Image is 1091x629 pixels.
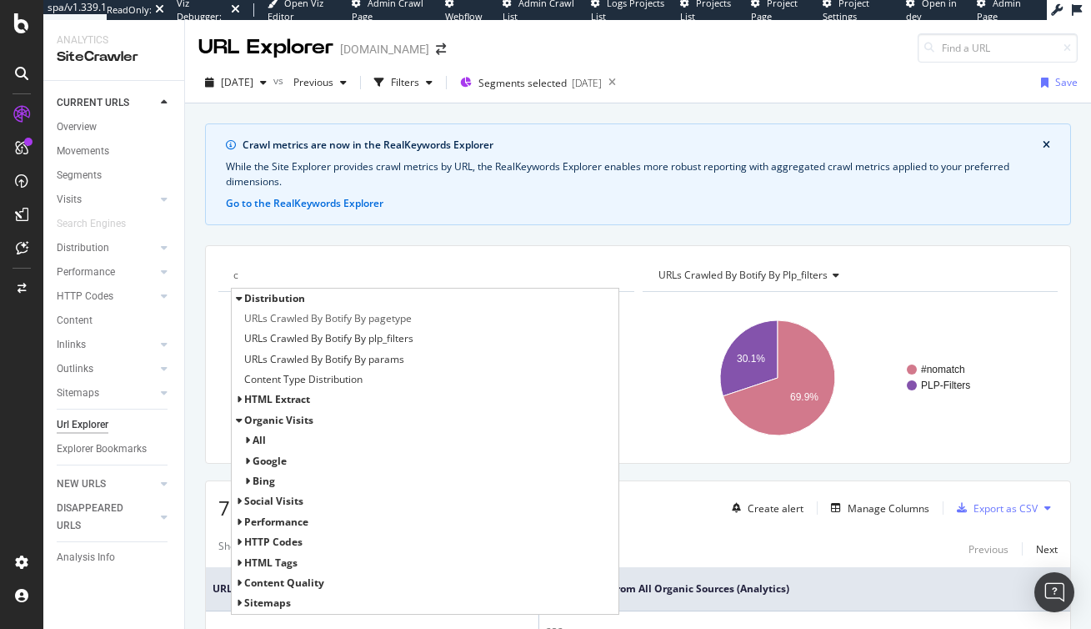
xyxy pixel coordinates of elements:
div: Analytics [57,33,171,48]
span: URLs Crawled By Botify By plp_filters [658,268,828,282]
a: Visits [57,191,156,209]
span: Segments selected [478,76,567,90]
div: arrow-right-arrow-left [436,43,446,55]
button: Filters [368,69,439,96]
span: google [253,454,287,468]
div: CURRENT URLS [57,94,129,112]
div: [DOMAIN_NAME] [340,41,429,58]
button: Segments selected[DATE] [453,69,602,96]
div: Url Explorer [57,416,108,434]
text: 69.9% [790,391,818,403]
a: DISAPPEARED URLS [57,500,156,535]
span: HTML Extract [244,392,310,406]
span: all [253,433,266,447]
div: Overview [57,118,97,136]
span: 2025 Aug. 10th [221,75,253,89]
span: URLs Crawled By Botify By params [244,351,404,368]
div: Open Intercom Messenger [1034,572,1074,612]
div: Export as CSV [973,501,1038,516]
div: Distribution [57,239,109,257]
text: PLP-Filters [921,380,970,391]
span: HTML Tags [244,556,298,570]
a: Movements [57,143,173,160]
div: Content [57,312,93,330]
button: Create alert [725,495,803,521]
div: Segments [57,167,102,184]
h4: URLs Crawled By Botify By plp_filters [655,262,1043,289]
div: Movements [57,143,109,160]
a: Performance [57,264,156,281]
div: While the Site Explorer provides crawl metrics by URL, the RealKeywords Explorer enables more rob... [226,159,1050,189]
a: Search Engines [57,215,143,233]
button: Manage Columns [824,498,929,518]
div: HTTP Codes [57,288,113,305]
div: Inlinks [57,336,86,354]
span: organic Visits [244,413,313,427]
a: HTTP Codes [57,288,156,305]
span: No. of Visits from All Organic Sources (Analytics) [546,581,1030,596]
svg: A chart. [218,305,628,450]
button: [DATE] [198,69,273,96]
a: Inlinks [57,336,156,354]
a: Distribution [57,239,156,257]
span: social Visits [244,494,303,508]
div: Previous [968,542,1008,556]
div: info banner [205,123,1071,225]
input: Find a URL [918,33,1078,63]
div: DISAPPEARED URLS [57,500,141,535]
a: Content [57,312,173,330]
div: Create alert [748,501,803,516]
a: Segments [57,167,173,184]
span: Previous [287,75,333,89]
a: CURRENT URLS [57,94,156,112]
div: Search Engines [57,215,126,233]
span: HTTP Codes [244,535,303,549]
div: ReadOnly: [107,3,152,17]
div: Performance [57,264,115,281]
button: close banner [1038,134,1054,156]
span: bing [253,474,275,488]
span: URLs Crawled By Botify By pagetype [244,310,412,327]
span: Sitemaps [244,596,291,610]
div: Manage Columns [848,501,929,516]
div: Crawl metrics are now in the RealKeywords Explorer [243,138,1043,153]
div: Filters [391,75,419,89]
div: Showing 1 to 50 of 7,935 entries [218,539,367,559]
button: Previous [287,69,353,96]
h4: URLs Crawled By Botify By pagetype [231,262,619,289]
div: NEW URLS [57,476,106,493]
a: Overview [57,118,173,136]
div: URL Explorer [198,33,333,62]
a: Explorer Bookmarks [57,440,173,458]
div: Explorer Bookmarks [57,440,147,458]
a: Url Explorer [57,416,173,434]
div: Visits [57,191,82,209]
div: Next [1036,542,1058,556]
span: URLs Crawled By Botify By plp_filters [244,330,413,347]
span: Content Quality [244,576,324,590]
span: URL Card [213,581,519,596]
a: Sitemaps [57,385,156,402]
button: Export as CSV [950,495,1038,521]
button: Go to the RealKeywords Explorer [226,196,383,211]
div: [DATE] [572,76,602,90]
div: SiteCrawler [57,48,171,67]
button: Previous [968,539,1008,559]
div: Outlinks [57,360,93,378]
div: Save [1055,75,1078,89]
span: vs [273,73,287,88]
text: 30.1% [736,353,764,365]
span: Performance [244,515,308,529]
div: Analysis Info [57,549,115,566]
svg: A chart. [643,305,1052,450]
button: Save [1034,69,1078,96]
button: Next [1036,539,1058,559]
text: #nomatch [921,364,965,375]
span: Content Type Distribution [244,371,363,388]
span: Distribution [244,291,305,305]
a: Outlinks [57,360,156,378]
div: Sitemaps [57,385,99,402]
span: 7,935 URLs found [218,494,383,521]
